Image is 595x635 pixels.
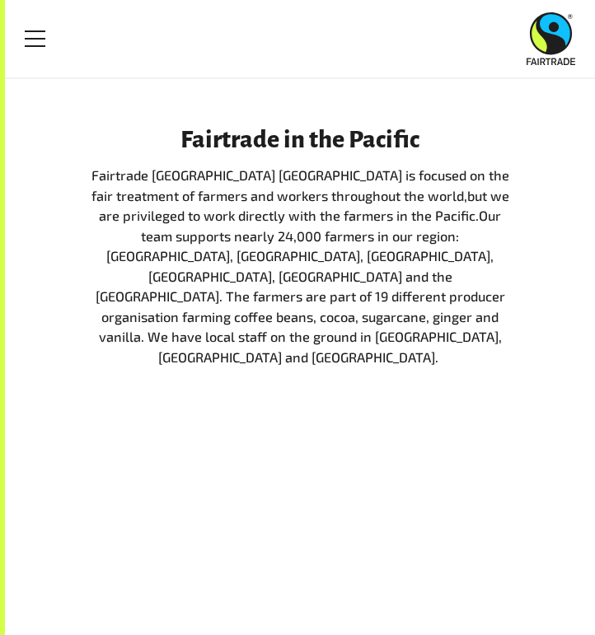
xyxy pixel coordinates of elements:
img: Fairtrade Australia New Zealand logo [527,12,575,65]
h3: Fairtrade in the Pacific [87,127,513,153]
span: , [464,188,467,203]
a: Toggle Menu [15,18,56,59]
span: but we are privileged to work directly with the farmers in the Pacific. [99,188,509,224]
span: Fairtrade [GEOGRAPHIC_DATA] [GEOGRAPHIC_DATA] is focused on the fair treatment of farmers and wor... [91,167,509,203]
